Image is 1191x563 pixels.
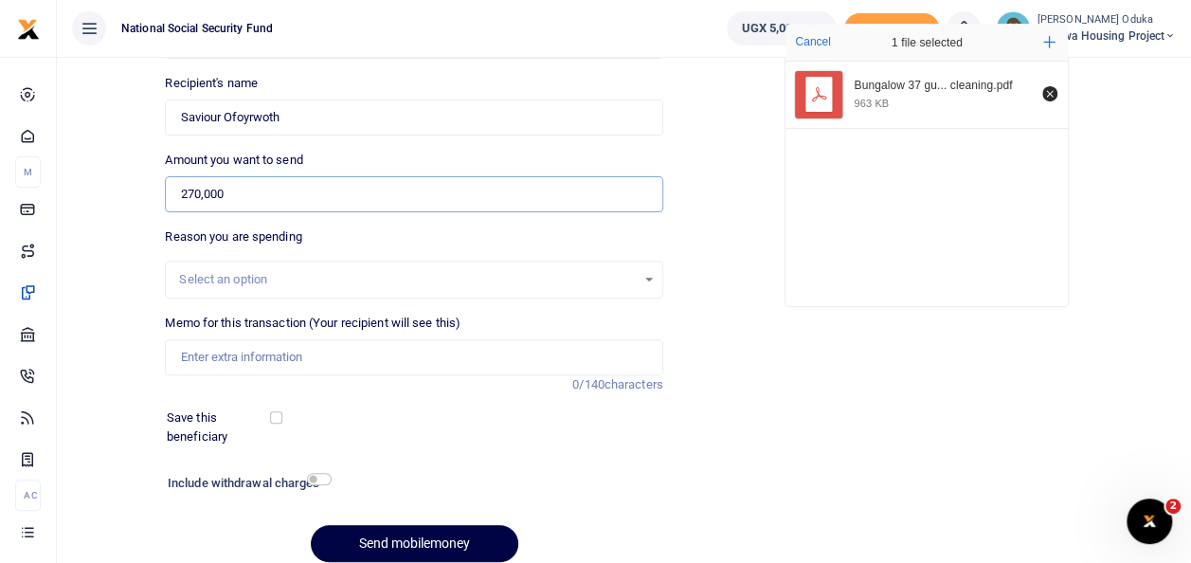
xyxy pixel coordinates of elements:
[996,11,1030,45] img: profile-user
[165,74,258,93] label: Recipient's name
[165,314,460,333] label: Memo for this transaction (Your recipient will see this)
[167,409,273,445] label: Save this beneficiary
[846,24,1007,62] div: 1 file selected
[844,20,939,34] a: Add money
[1127,499,1172,544] iframe: Intercom live chat
[996,11,1176,45] a: profile-user [PERSON_NAME] Oduka Lubowa Housing Project
[844,13,939,45] span: Add money
[168,476,323,491] h6: Include withdrawal charges
[165,100,662,136] input: Loading name...
[311,525,518,562] button: Send mobilemoney
[179,270,635,289] div: Select an option
[727,11,836,45] a: UGX 5,000,000
[165,227,301,246] label: Reason you are spending
[741,19,821,38] span: UGX 5,000,000
[785,23,1069,307] div: File Uploader
[605,377,663,391] span: characters
[17,21,40,35] a: logo-small logo-large logo-large
[1039,83,1060,104] button: Remove file
[15,156,41,188] li: M
[1165,499,1181,514] span: 2
[789,29,836,54] button: Cancel
[572,377,605,391] span: 0/140
[1038,27,1176,45] span: Lubowa Housing Project
[114,20,280,37] span: National Social Security Fund
[854,79,1032,94] div: Bungalow 37 gutter cleaning.pdf
[1036,28,1063,56] button: Add more files
[165,339,662,375] input: Enter extra information
[165,151,302,170] label: Amount you want to send
[844,13,939,45] li: Toup your wallet
[719,11,843,45] li: Wallet ballance
[854,97,889,110] div: 963 KB
[17,18,40,41] img: logo-small
[165,176,662,212] input: UGX
[1038,12,1176,28] small: [PERSON_NAME] Oduka
[15,480,41,511] li: Ac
